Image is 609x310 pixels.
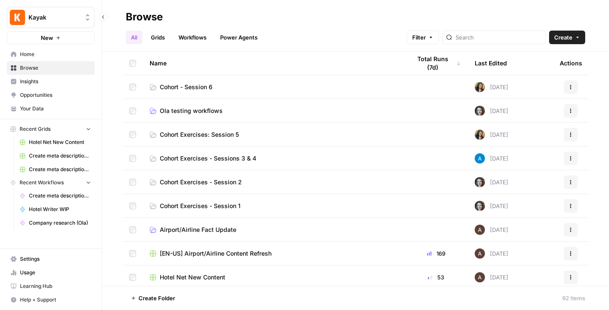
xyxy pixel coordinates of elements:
span: Your Data [20,105,91,113]
div: [DATE] [475,201,508,211]
div: Actions [560,51,582,75]
div: [DATE] [475,106,508,116]
button: Recent Workflows [7,176,95,189]
a: Hotel Writer WIP [16,203,95,216]
span: Cohort Exercises: Session 5 [160,130,239,139]
span: Recent Workflows [20,179,64,186]
button: Create [549,31,585,44]
div: [DATE] [475,248,508,259]
a: Insights [7,75,95,88]
a: Opportunities [7,88,95,102]
img: rz7p8tmnmqi1pt4pno23fskyt2v8 [475,106,485,116]
span: Opportunities [20,91,91,99]
span: Insights [20,78,91,85]
span: Usage [20,269,91,276]
span: Create meta description [[PERSON_NAME]] [29,192,91,200]
button: Help + Support [7,293,95,307]
img: wtbmvrjo3qvncyiyitl6zoukl9gz [475,225,485,235]
a: [EN-US] Airport/Airline Content Refresh [150,249,397,258]
span: Browse [20,64,91,72]
span: Create [554,33,572,42]
div: Name [150,51,397,75]
div: [DATE] [475,130,508,140]
a: Home [7,48,95,61]
a: Usage [7,266,95,279]
img: re7xpd5lpd6r3te7ued3p9atxw8h [475,82,485,92]
a: Create meta description [Ola] Grid (2) [16,163,95,176]
a: Cohort - Session 6 [150,83,397,91]
a: Browse [7,61,95,75]
span: Settings [20,255,91,263]
a: Create meta description [Ola] Grid (1) [16,149,95,163]
img: rz7p8tmnmqi1pt4pno23fskyt2v8 [475,201,485,211]
a: All [126,31,142,44]
span: Cohort Exercises - Session 2 [160,178,242,186]
span: Hotel Net New Content [29,138,91,146]
div: Browse [126,10,163,24]
span: Cohort - Session 6 [160,83,212,91]
span: Help + Support [20,296,91,304]
span: Ola testing workflows [160,107,223,115]
img: rz7p8tmnmqi1pt4pno23fskyt2v8 [475,177,485,187]
span: Company research (Ola) [29,219,91,227]
span: Create meta description [Ola] Grid (1) [29,152,91,160]
span: New [41,34,53,42]
div: [DATE] [475,177,508,187]
a: Cohort Exercises - Session 2 [150,178,397,186]
a: Airport/Airline Fact Update [150,225,397,234]
div: 92 Items [562,294,585,302]
div: [DATE] [475,272,508,282]
a: Hotel Net New Content [150,273,397,282]
span: Cohort Exercises - Session 1 [160,202,241,210]
span: Airport/Airline Fact Update [160,225,236,234]
span: Cohort Exercises - Sessions 3 & 4 [160,154,256,163]
a: Cohort Exercises: Session 5 [150,130,397,139]
span: [EN-US] Airport/Airline Content Refresh [160,249,272,258]
span: Learning Hub [20,282,91,290]
span: Recent Grids [20,125,51,133]
a: Cohort Exercises - Session 1 [150,202,397,210]
div: [DATE] [475,225,508,235]
button: Filter [407,31,439,44]
input: Search [456,33,542,42]
button: Workspace: Kayak [7,7,95,28]
div: 169 [411,249,461,258]
span: Hotel Writer WIP [29,206,91,213]
span: Filter [412,33,426,42]
div: [DATE] [475,82,508,92]
a: Your Data [7,102,95,116]
a: Ola testing workflows [150,107,397,115]
button: Recent Grids [7,123,95,135]
a: Create meta description [[PERSON_NAME]] [16,189,95,203]
button: Create Folder [126,291,180,305]
a: Learning Hub [7,279,95,293]
span: Kayak [28,13,80,22]
img: wtbmvrjo3qvncyiyitl6zoukl9gz [475,272,485,282]
div: [DATE] [475,153,508,163]
img: o3cqybgnmipr355j8nz4zpq1mc6x [475,153,485,163]
button: New [7,31,95,44]
span: Hotel Net New Content [160,273,225,282]
a: Workflows [173,31,212,44]
div: 53 [411,273,461,282]
div: Total Runs (7d) [411,51,461,75]
a: Hotel Net New Content [16,135,95,149]
span: Create Folder [139,294,175,302]
img: wtbmvrjo3qvncyiyitl6zoukl9gz [475,248,485,259]
a: Grids [146,31,170,44]
a: Company research (Ola) [16,216,95,230]
a: Power Agents [215,31,263,44]
span: Create meta description [Ola] Grid (2) [29,166,91,173]
img: re7xpd5lpd6r3te7ued3p9atxw8h [475,130,485,140]
div: Last Edited [475,51,507,75]
a: Cohort Exercises - Sessions 3 & 4 [150,154,397,163]
img: Kayak Logo [10,10,25,25]
span: Home [20,51,91,58]
a: Settings [7,252,95,266]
